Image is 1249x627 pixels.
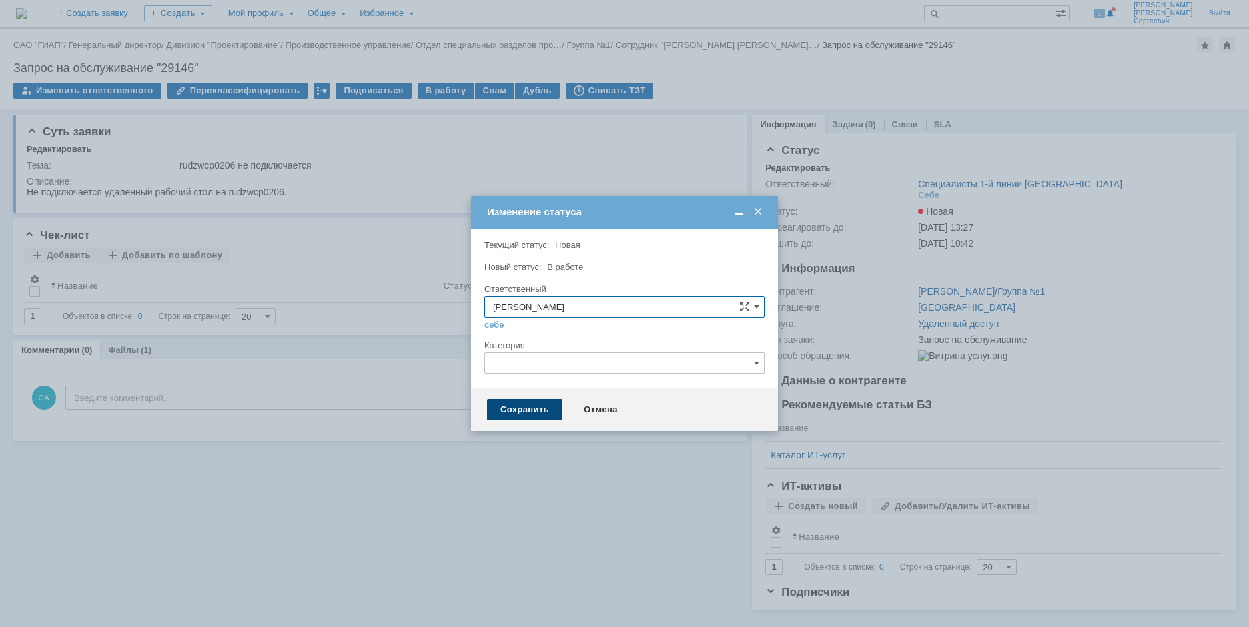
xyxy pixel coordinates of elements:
[733,206,746,218] span: Свернуть (Ctrl + M)
[484,320,504,330] a: себе
[484,240,549,250] label: Текущий статус:
[487,206,765,218] div: Изменение статуса
[484,285,762,293] div: Ответственный
[484,262,542,272] label: Новый статус:
[555,240,580,250] span: Новая
[739,301,750,312] span: Сложная форма
[547,262,583,272] span: В работе
[751,206,765,218] span: Закрыть
[484,341,762,350] div: Категория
